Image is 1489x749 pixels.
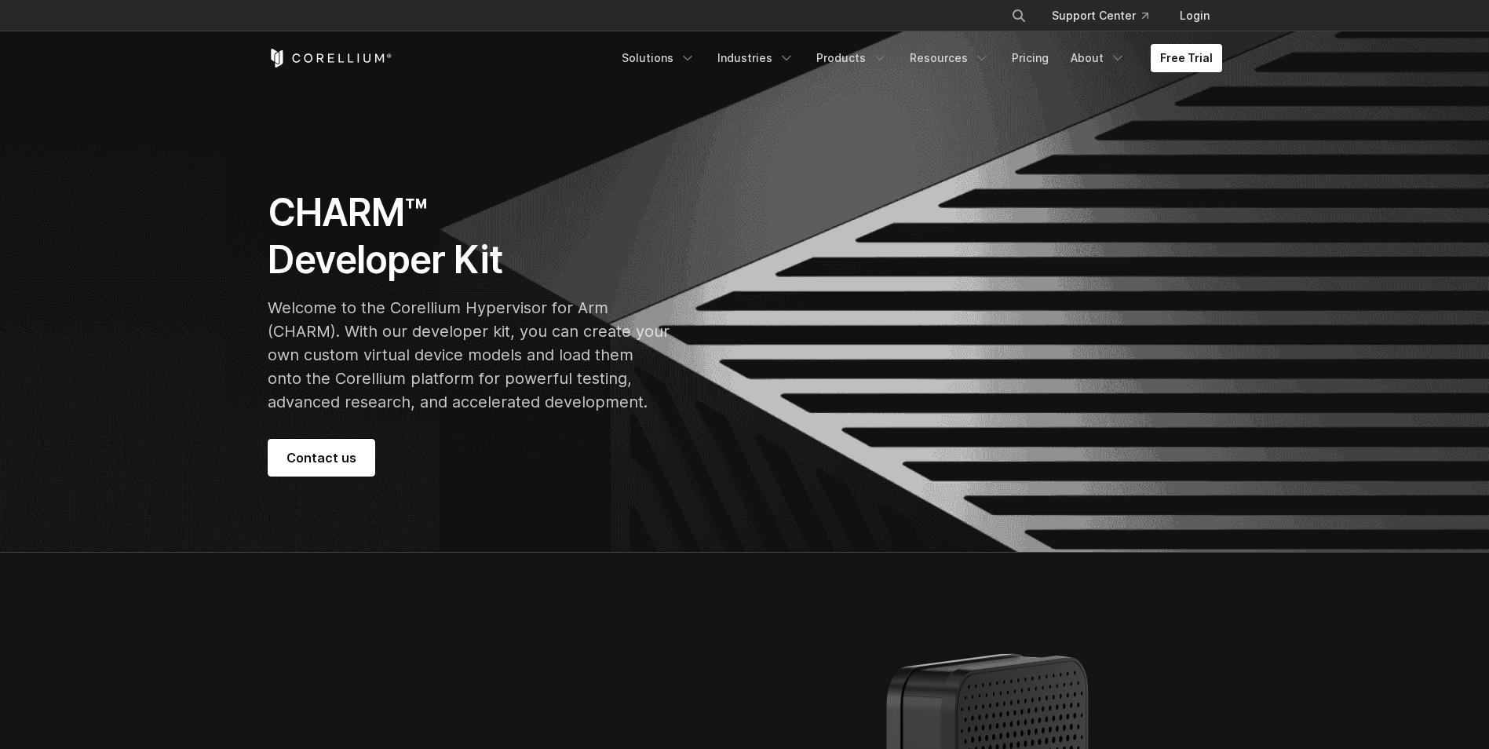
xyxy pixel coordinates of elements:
a: Login [1167,2,1222,30]
a: Pricing [1002,44,1058,72]
a: Free Trial [1151,44,1222,72]
p: Welcome to the Corellium Hypervisor for Arm (CHARM). With our developer kit, you can create your ... [268,296,670,414]
span: Contact us [286,448,356,467]
a: Products [807,44,897,72]
div: Navigation Menu [612,44,1222,72]
a: About [1061,44,1135,72]
div: Navigation Menu [992,2,1222,30]
button: Search [1005,2,1033,30]
h1: CHARM™ Developer Kit [268,189,670,283]
a: Support Center [1039,2,1161,30]
a: Corellium Home [268,49,392,68]
a: Resources [900,44,999,72]
a: Solutions [612,44,705,72]
a: Industries [708,44,804,72]
a: Contact us [268,439,375,477]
